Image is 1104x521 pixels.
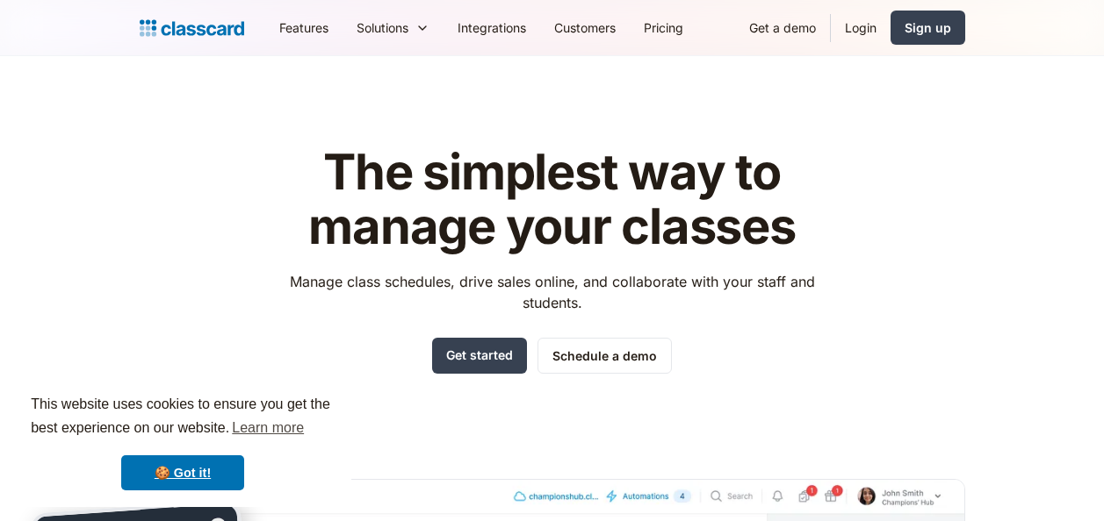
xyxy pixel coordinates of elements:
[444,8,540,47] a: Integrations
[140,16,244,40] a: home
[905,18,951,37] div: Sign up
[229,415,307,441] a: learn more about cookies
[121,455,244,490] a: dismiss cookie message
[343,8,444,47] div: Solutions
[630,8,697,47] a: Pricing
[831,8,891,47] a: Login
[273,271,831,313] p: Manage class schedules, drive sales online, and collaborate with your staff and students.
[891,11,965,45] a: Sign up
[14,377,351,507] div: cookieconsent
[31,394,335,441] span: This website uses cookies to ensure you get the best experience on our website.
[538,338,672,374] a: Schedule a demo
[357,18,408,37] div: Solutions
[540,8,630,47] a: Customers
[735,8,830,47] a: Get a demo
[432,338,527,374] a: Get started
[273,146,831,253] h1: The simplest way to manage your classes
[265,8,343,47] a: Features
